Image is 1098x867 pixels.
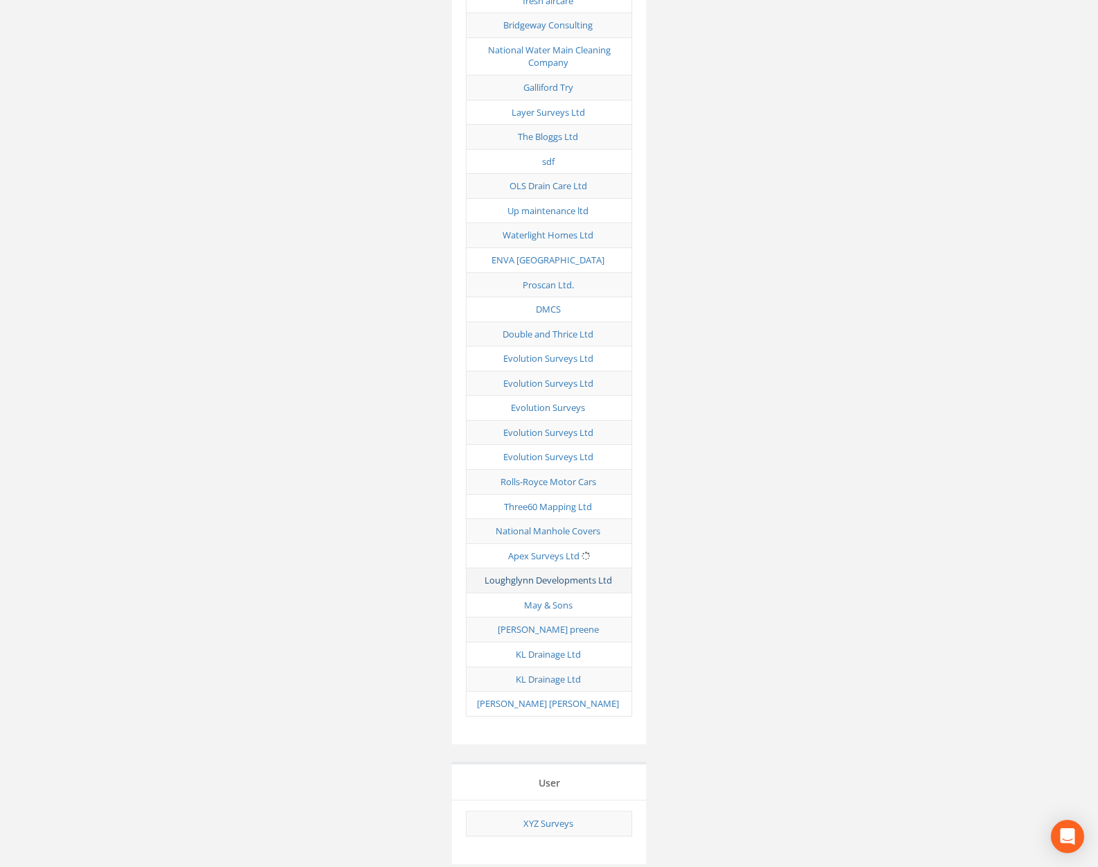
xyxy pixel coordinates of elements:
[516,673,581,685] a: KL Drainage Ltd
[523,81,573,94] a: Galliford Try
[1051,820,1084,853] div: Open Intercom Messenger
[503,426,593,439] a: Evolution Surveys Ltd
[477,697,619,710] a: [PERSON_NAME] [PERSON_NAME]
[516,648,581,660] a: KL Drainage Ltd
[491,254,604,266] a: ENVA [GEOGRAPHIC_DATA]
[542,155,555,168] a: sdf
[488,44,611,69] a: National Water Main Cleaning Company
[511,401,585,414] a: Evolution Surveys
[504,500,592,513] a: Three60 Mapping Ltd
[503,19,593,31] a: Bridgeway Consulting
[508,550,579,562] a: Apex Surveys Ltd
[496,525,600,537] a: National Manhole Covers
[536,303,561,315] a: DMCS
[500,475,596,488] a: Rolls-Royce Motor Cars
[503,328,593,340] a: Double and Thrice Ltd
[503,229,593,241] a: Waterlight Homes Ltd
[507,204,589,217] a: Up maintenance ltd
[524,599,573,611] a: May & Sons
[503,450,593,463] a: Evolution Surveys Ltd
[503,377,593,389] a: Evolution Surveys Ltd
[509,179,587,192] a: OLS Drain Care Ltd
[485,574,612,586] a: Loughglynn Developments Ltd
[518,130,578,143] a: The Bloggs Ltd
[523,817,573,830] a: XYZ Surveys
[503,352,593,365] a: Evolution Surveys Ltd
[498,623,599,636] a: [PERSON_NAME] preene
[512,106,585,119] a: Layer Surveys Ltd
[523,279,574,291] a: Proscan Ltd.
[462,778,636,788] h4: User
